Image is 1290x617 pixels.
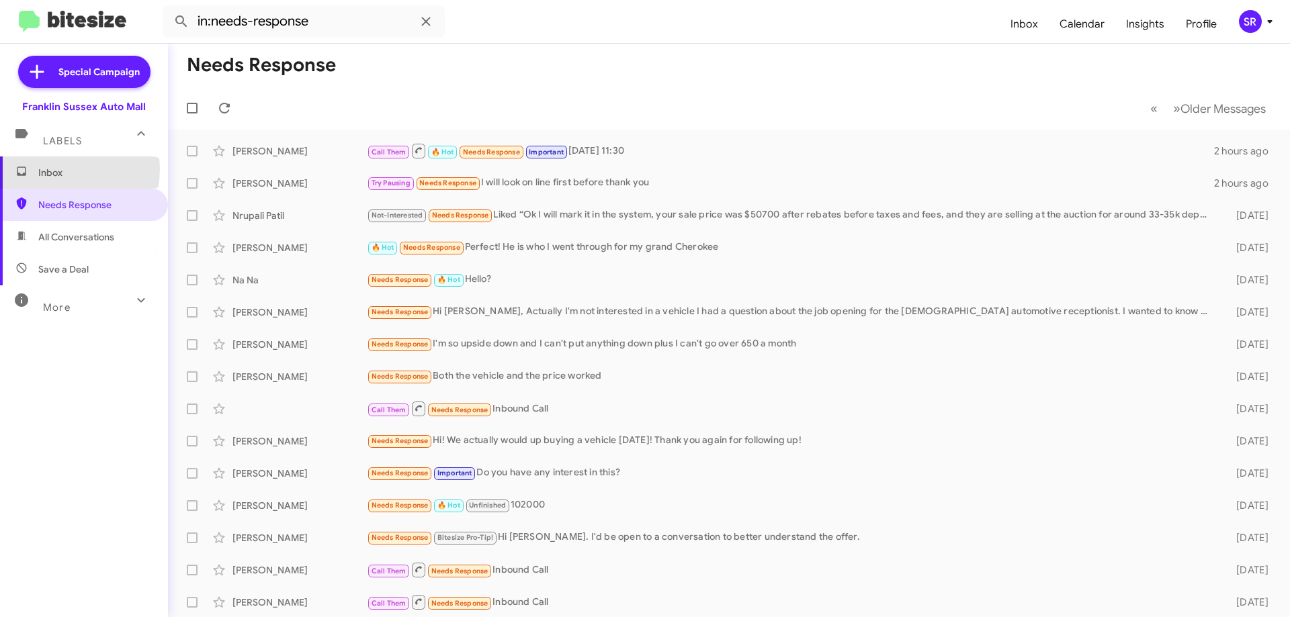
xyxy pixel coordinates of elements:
span: Labels [43,135,82,147]
span: Needs Response [372,436,429,445]
span: Important [437,469,472,477]
div: 2 hours ago [1214,144,1279,158]
a: Inbox [1000,5,1049,44]
div: [DATE] [1215,531,1279,544]
div: Hi [PERSON_NAME], Actually I'm not interested in a vehicle I had a question about the job opening... [367,304,1215,320]
span: Not-Interested [372,211,423,220]
span: Save a Deal [38,263,89,276]
div: [DATE] [1215,338,1279,351]
div: [PERSON_NAME] [232,241,367,254]
div: Na Na [232,273,367,287]
div: Inbound Call [367,400,1215,417]
span: 🔥 Hot [437,275,460,284]
span: » [1173,100,1180,117]
span: Needs Response [372,501,429,510]
div: [DATE] [1215,273,1279,287]
div: Do you have any interest in this? [367,465,1215,481]
span: Needs Response [372,275,429,284]
span: Call Them [372,406,406,414]
div: [DATE] [1215,370,1279,383]
span: Needs Response [38,198,153,211]
span: Needs Response [419,179,476,187]
div: [DATE] [1215,434,1279,448]
div: [DATE] [1215,499,1279,512]
div: I will look on line first before thank you [367,175,1214,191]
h1: Needs Response [187,54,336,76]
div: Hello? [367,272,1215,287]
span: Older Messages [1180,101,1266,116]
span: 🔥 Hot [437,501,460,510]
div: [PERSON_NAME] [232,563,367,577]
div: [PERSON_NAME] [232,338,367,351]
span: 🔥 Hot [372,243,394,252]
span: Needs Response [372,469,429,477]
span: Needs Response [372,372,429,381]
button: SR [1228,10,1275,33]
nav: Page navigation example [1143,95,1274,122]
div: [PERSON_NAME] [232,499,367,512]
div: Hi! We actually would up buying a vehicle [DATE]! Thank you again for following up! [367,433,1215,448]
span: Call Them [372,599,406,608]
span: Needs Response [432,211,489,220]
div: [DATE] [1215,241,1279,254]
div: [DATE] [1215,402,1279,416]
div: Inbound Call [367,594,1215,610]
span: Call Them [372,567,406,575]
div: [PERSON_NAME] [232,144,367,158]
span: Bitesize Pro-Tip! [437,533,493,542]
div: 102000 [367,497,1215,513]
button: Next [1165,95,1274,122]
div: [PERSON_NAME] [232,370,367,383]
span: Inbox [38,166,153,179]
div: [PERSON_NAME] [232,531,367,544]
span: More [43,301,71,314]
div: [DATE] [1215,596,1279,609]
div: [PERSON_NAME] [232,596,367,609]
span: Unfinished [469,501,506,510]
span: Special Campaign [58,65,140,79]
button: Previous [1142,95,1166,122]
span: Try Pausing [372,179,411,187]
div: [DATE] 11:30 [367,142,1214,159]
span: Important [529,148,564,156]
div: [DATE] [1215,305,1279,319]
div: Inbound Call [367,561,1215,578]
span: Needs Response [463,148,520,156]
a: Calendar [1049,5,1115,44]
div: SR [1239,10,1262,33]
span: Needs Response [403,243,460,252]
span: 🔥 Hot [431,148,454,156]
span: Call Them [372,148,406,156]
a: Insights [1115,5,1175,44]
div: Perfect! He is who I went through for my grand Cherokee [367,240,1215,255]
a: Special Campaign [18,56,150,88]
div: Hi [PERSON_NAME]. I'd be open to a conversation to better understand the offer. [367,530,1215,545]
div: [DATE] [1215,563,1279,577]
span: Needs Response [372,307,429,316]
div: [PERSON_NAME] [232,305,367,319]
div: Liked “Ok I will mark it in the system, your sale price was $50700 after rebates before taxes and... [367,207,1215,223]
span: Needs Response [431,406,488,414]
div: Nrupali Patil [232,209,367,222]
div: 2 hours ago [1214,177,1279,190]
span: Needs Response [431,599,488,608]
span: Needs Response [372,533,429,542]
span: « [1150,100,1158,117]
span: Needs Response [372,340,429,348]
div: Both the vehicle and the price worked [367,369,1215,384]
input: Search [163,5,445,38]
div: Franklin Sussex Auto Mall [22,100,146,113]
div: [PERSON_NAME] [232,467,367,480]
span: Needs Response [431,567,488,575]
div: [PERSON_NAME] [232,177,367,190]
span: All Conversations [38,230,114,244]
div: [PERSON_NAME] [232,434,367,448]
div: [DATE] [1215,467,1279,480]
a: Profile [1175,5,1228,44]
div: I'm so upside down and I can't put anything down plus I can't go over 650 a month [367,336,1215,352]
div: [DATE] [1215,209,1279,222]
